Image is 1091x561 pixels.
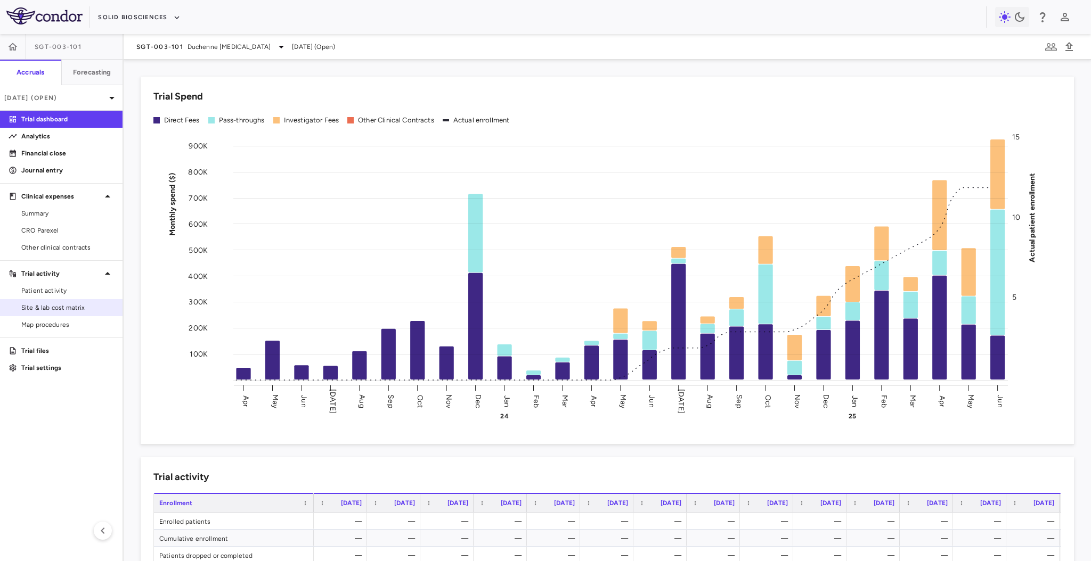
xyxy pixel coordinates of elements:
[188,271,208,280] tspan: 400K
[153,89,203,104] h6: Trial Spend
[589,395,598,407] text: Apr
[714,499,735,507] span: [DATE]
[821,394,831,408] text: Dec
[377,513,415,530] div: —
[474,394,483,408] text: Dec
[1028,172,1037,262] tspan: Actual patient enrollment
[189,219,208,228] tspan: 600K
[793,394,802,408] text: Nov
[21,269,101,278] p: Trial activity
[21,226,114,235] span: CRO Parexel
[21,286,114,295] span: Patient activity
[502,395,511,407] text: Jan
[21,131,114,141] p: Analytics
[430,513,468,530] div: —
[341,499,362,507] span: [DATE]
[21,148,114,158] p: Financial close
[677,389,686,414] text: [DATE]
[909,530,948,547] div: —
[1016,513,1054,530] div: —
[154,530,314,546] div: Cumulative enrollment
[500,412,508,420] text: 24
[501,499,522,507] span: [DATE]
[767,499,788,507] span: [DATE]
[323,513,362,530] div: —
[856,530,894,547] div: —
[4,93,105,103] p: [DATE] (Open)
[643,513,681,530] div: —
[21,363,114,373] p: Trial settings
[21,346,114,356] p: Trial files
[536,530,575,547] div: —
[607,499,628,507] span: [DATE]
[696,513,735,530] div: —
[1012,133,1020,142] tspan: 15
[803,513,841,530] div: —
[483,530,522,547] div: —
[1012,293,1016,302] tspan: 5
[21,114,114,124] p: Trial dashboard
[164,115,200,125] div: Direct Fees
[850,395,859,407] text: Jan
[98,9,180,26] button: Solid Biosciences
[963,530,1001,547] div: —
[453,115,510,125] div: Actual enrollment
[927,499,948,507] span: [DATE]
[358,115,434,125] div: Other Clinical Contracts
[643,530,681,547] div: —
[189,142,208,151] tspan: 900K
[908,394,917,407] text: Mar
[938,395,947,407] text: Apr
[241,395,250,407] text: Apr
[188,42,271,52] span: Duchenne [MEDICAL_DATA]
[856,513,894,530] div: —
[750,513,788,530] div: —
[590,513,628,530] div: —
[820,499,841,507] span: [DATE]
[21,192,101,201] p: Clinical expenses
[560,394,569,407] text: Mar
[483,513,522,530] div: —
[590,530,628,547] div: —
[554,499,575,507] span: [DATE]
[416,394,425,407] text: Oct
[874,499,894,507] span: [DATE]
[532,394,541,407] text: Feb
[168,172,177,236] tspan: Monthly spend ($)
[1016,530,1054,547] div: —
[189,298,208,307] tspan: 300K
[1033,499,1054,507] span: [DATE]
[849,412,856,420] text: 25
[189,245,208,254] tspan: 500K
[136,43,183,51] span: SGT-003-101
[190,350,208,359] tspan: 100K
[284,115,339,125] div: Investigator Fees
[17,68,44,77] h6: Accruals
[661,499,681,507] span: [DATE]
[188,168,208,177] tspan: 800K
[271,394,280,408] text: May
[447,499,468,507] span: [DATE]
[323,530,362,547] div: —
[386,394,395,408] text: Sep
[705,394,714,408] text: Aug
[219,115,265,125] div: Pass-throughs
[189,324,208,333] tspan: 200K
[996,395,1005,407] text: Jun
[21,303,114,312] span: Site & lab cost matrix
[618,394,628,408] text: May
[394,499,415,507] span: [DATE]
[647,395,656,407] text: Jun
[536,513,575,530] div: —
[153,470,209,484] h6: Trial activity
[696,530,735,547] div: —
[763,394,772,407] text: Oct
[159,499,193,507] span: Enrollment
[35,43,82,51] span: SGT-003-101
[21,243,114,252] span: Other clinical contracts
[980,499,1001,507] span: [DATE]
[21,320,114,329] span: Map procedures
[430,530,468,547] div: —
[963,513,1001,530] div: —
[735,394,744,408] text: Sep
